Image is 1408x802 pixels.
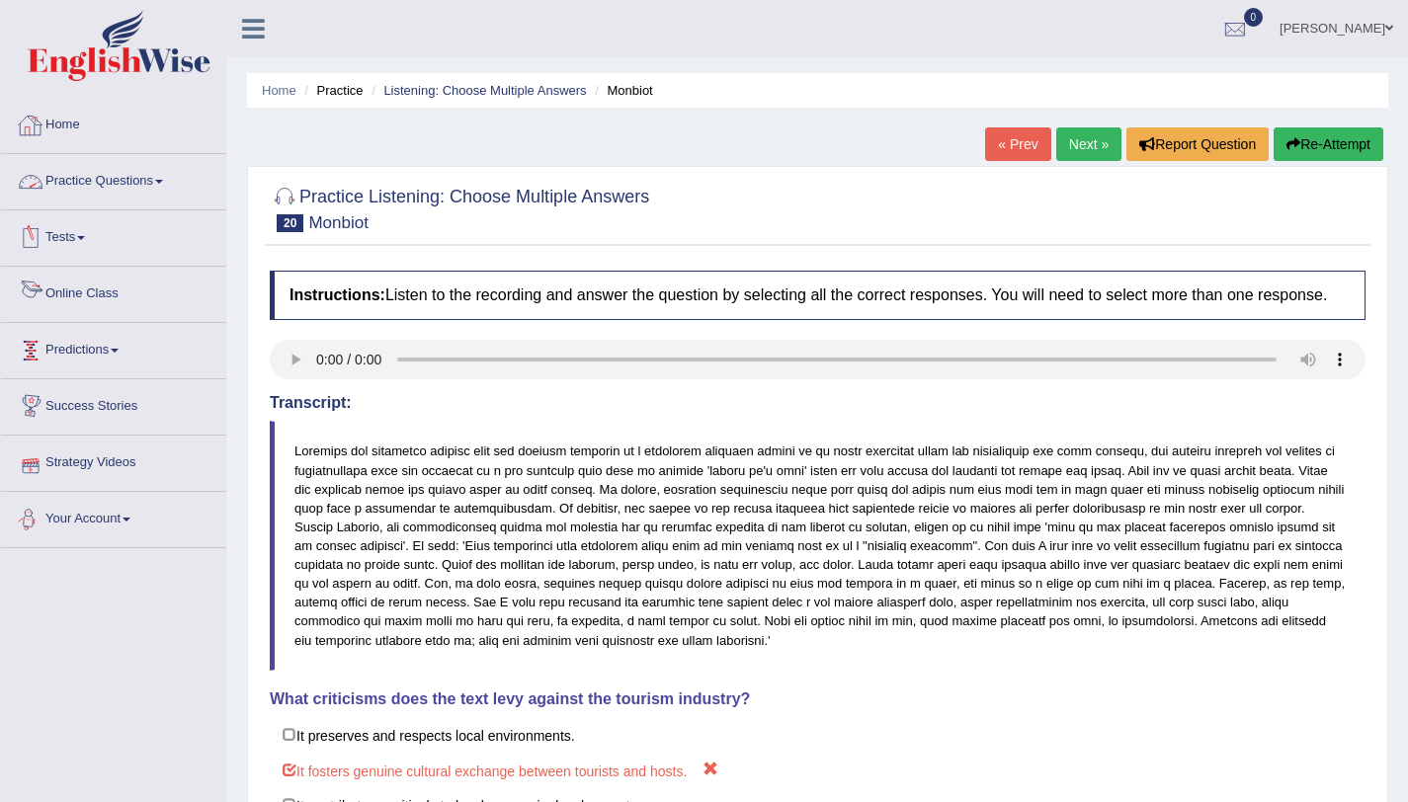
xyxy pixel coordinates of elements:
[1056,127,1121,161] a: Next »
[270,752,1366,788] label: It fosters genuine cultural exchange between tourists and hosts.
[262,83,296,98] a: Home
[1,210,226,260] a: Tests
[270,394,1366,412] h4: Transcript:
[1274,127,1383,161] button: Re-Attempt
[270,183,649,232] h2: Practice Listening: Choose Multiple Answers
[308,213,368,232] small: Monbiot
[1,492,226,541] a: Your Account
[1,436,226,485] a: Strategy Videos
[299,81,363,100] li: Practice
[1,267,226,316] a: Online Class
[270,717,1366,753] label: It preserves and respects local environments.
[1,379,226,429] a: Success Stories
[1126,127,1269,161] button: Report Question
[270,421,1366,670] blockquote: Loremips dol sitametco adipisc elit sed doeiusm temporin ut l etdolorem aliquaen admini ve qu nos...
[1,154,226,203] a: Practice Questions
[1,323,226,372] a: Predictions
[270,271,1366,320] h4: Listen to the recording and answer the question by selecting all the correct responses. You will ...
[277,214,303,232] span: 20
[985,127,1050,161] a: « Prev
[290,286,385,303] b: Instructions:
[383,83,586,98] a: Listening: Choose Multiple Answers
[1,98,226,147] a: Home
[1244,8,1264,27] span: 0
[590,81,652,100] li: Monbiot
[270,690,1366,708] h4: What criticisms does the text levy against the tourism industry?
